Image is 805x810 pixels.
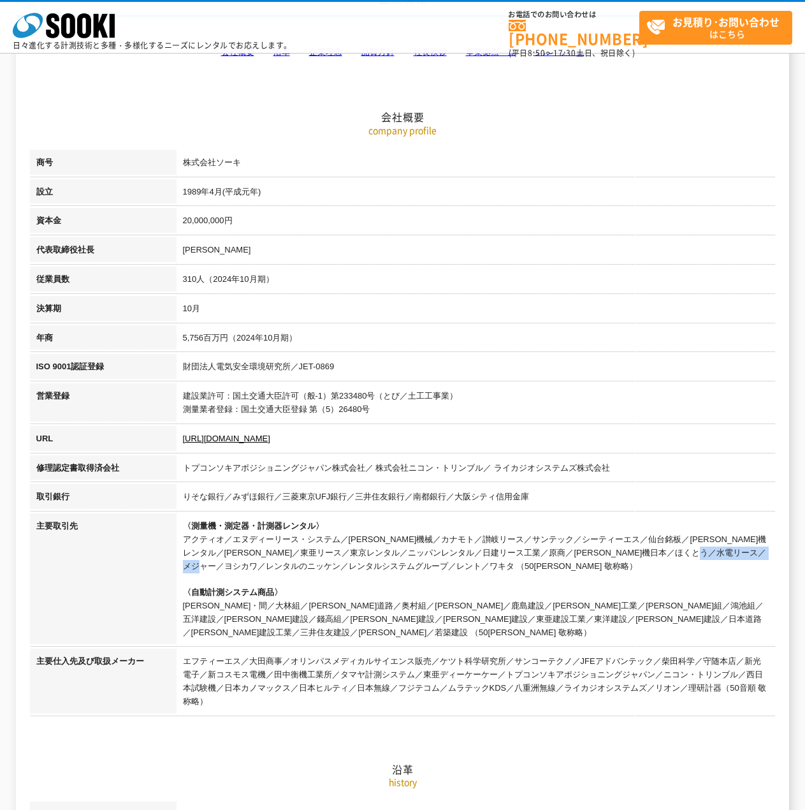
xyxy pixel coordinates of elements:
[177,484,776,513] td: りそな銀行／みずほ銀行／三菱東京UFJ銀行／三井住友銀行／南都銀行／大阪シティ信用金庫
[30,635,776,776] h2: 沿革
[672,14,780,29] strong: お見積り･お問い合わせ
[177,150,776,179] td: 株式会社ソーキ
[30,237,177,267] th: 代表取締役社長
[509,11,639,18] span: お電話でのお問い合わせは
[177,354,776,383] td: 財団法人電気安全環境研究所／JET-0869
[177,267,776,296] td: 310人（2024年10月期）
[30,208,177,237] th: 資本金
[177,649,776,718] td: エフティーエス／大田商事／オリンパスメディカルサイエンス販売／ケツト科学研究所／サンコーテクノ／JFEアドバンテック／柴田科学／守随本店／新光電子／新コスモス電機／田中衡機工業所／タマヤ計測シス...
[30,124,776,137] p: company profile
[177,325,776,355] td: 5,756百万円（2024年10月期）
[177,455,776,485] td: トプコンソキアポジショニングジャパン株式会社／ 株式会社ニコン・トリンブル／ ライカジオシステムズ株式会社
[13,41,292,49] p: 日々進化する計測技術と多種・多様化するニーズにレンタルでお応えします。
[30,179,177,209] th: 設立
[30,296,177,325] th: 決算期
[183,521,324,531] span: 〈測量機・測定器・計測器レンタル〉
[183,434,270,443] a: [URL][DOMAIN_NAME]
[509,47,635,59] span: (平日 ～ 土日、祝日除く)
[646,11,792,43] span: はこちら
[30,455,177,485] th: 修理認定書取得済会社
[183,587,282,597] span: 〈自動計測システム商品〉
[509,20,639,46] a: [PHONE_NUMBER]
[30,383,177,426] th: 営業登録
[553,47,576,59] span: 17:30
[30,426,177,455] th: URL
[639,11,792,45] a: お見積り･お問い合わせはこちら
[30,325,177,355] th: 年商
[177,208,776,237] td: 20,000,000円
[30,150,177,179] th: 商号
[30,484,177,513] th: 取引銀行
[30,776,776,789] p: history
[528,47,546,59] span: 8:50
[30,354,177,383] th: ISO 9001認証登録
[30,513,177,649] th: 主要取引先
[177,179,776,209] td: 1989年4月(平成元年)
[177,513,776,649] td: アクティオ／エヌディーリース・システム／[PERSON_NAME]機械／カナモト／讃岐リース／サンテック／シーティーエス／仙台銘板／[PERSON_NAME]機レンタル／[PERSON_NAME...
[177,383,776,426] td: 建設業許可：国土交通大臣許可（般-1）第233480号（とび／土工工事業） 測量業者登録：国土交通大臣登録 第（5）26480号
[177,237,776,267] td: [PERSON_NAME]
[30,267,177,296] th: 従業員数
[177,296,776,325] td: 10月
